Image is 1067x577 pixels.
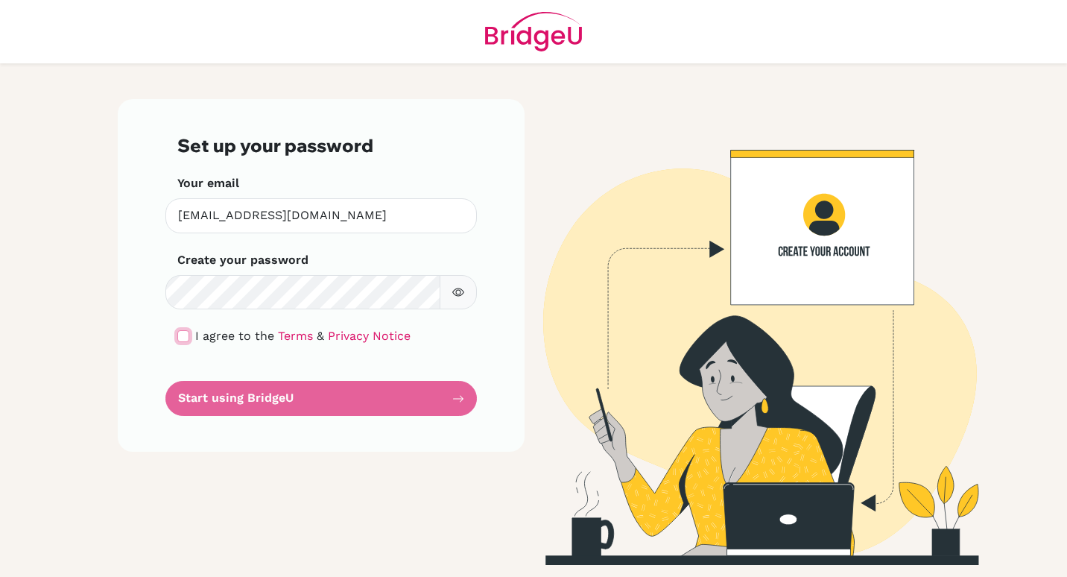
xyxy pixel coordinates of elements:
span: I agree to the [195,329,274,343]
label: Your email [177,174,239,192]
span: & [317,329,324,343]
input: Insert your email* [165,198,477,233]
a: Privacy Notice [328,329,411,343]
h3: Set up your password [177,135,465,157]
label: Create your password [177,251,308,269]
a: Terms [278,329,313,343]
